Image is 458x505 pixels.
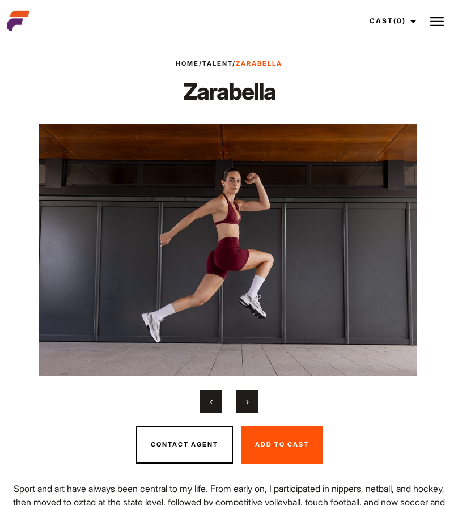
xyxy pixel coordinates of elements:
button: Contact Agent [136,426,233,464]
img: cropped-aefm-brand-fav-22-square.png [7,10,29,32]
span: / / [176,59,282,69]
img: Burger icon [430,15,444,28]
span: Add To Cast [255,440,309,448]
a: Home [176,60,199,67]
span: Previous [210,396,213,407]
a: Talent [202,60,232,67]
h1: Zarabella [176,78,282,106]
strong: Zarabella [236,60,282,67]
button: Add To Cast [241,426,323,464]
span: Next [246,396,249,407]
span: (0) [393,16,406,25]
a: Cast(0) [359,6,423,36]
